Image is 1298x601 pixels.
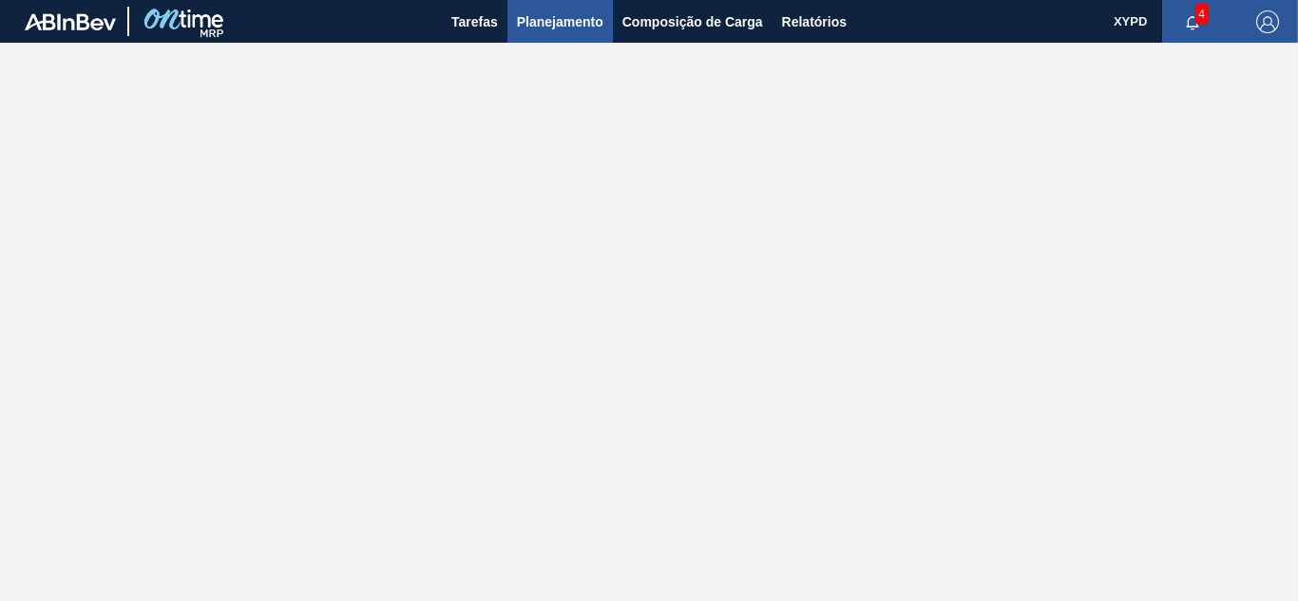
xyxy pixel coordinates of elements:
span: 4 [1194,4,1209,25]
span: Composição de Carga [622,10,763,33]
img: Logout [1256,10,1279,33]
span: Relatórios [782,10,847,33]
span: Tarefas [451,10,498,33]
span: Planejamento [517,10,603,33]
button: Notificações [1162,9,1223,35]
img: TNhmsLtSVTkK8tSr43FrP2fwEKptu5GPRR3wAAAABJRU5ErkJggg== [25,13,116,30]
